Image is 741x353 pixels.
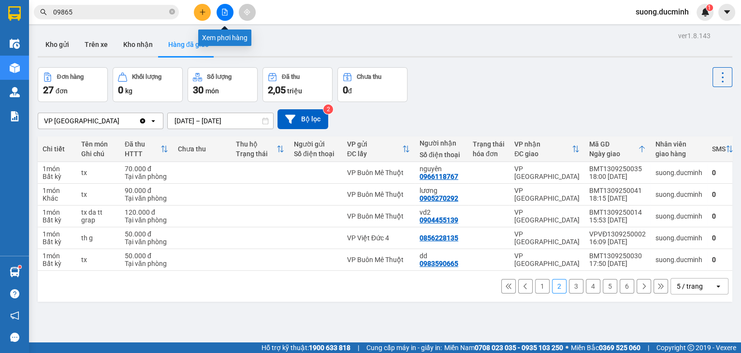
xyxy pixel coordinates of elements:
img: logo-vxr [8,6,21,21]
div: Ngày giao [589,150,638,158]
div: Chưa thu [178,145,226,153]
button: 2 [552,279,567,294]
div: Số điện thoại [420,151,463,159]
div: Khác [43,194,72,202]
svg: open [149,117,157,125]
span: món [205,87,219,95]
div: 1 món [43,230,72,238]
div: 1 món [43,208,72,216]
div: Đã thu [282,74,300,80]
div: VPVĐ1309250002 [589,230,646,238]
th: Toggle SortBy [509,136,584,162]
div: giao hàng [655,150,702,158]
div: tx [81,169,115,176]
div: ĐC lấy [347,150,402,158]
div: BMT1309250014 [589,208,646,216]
span: đ [348,87,352,95]
div: Người nhận [420,139,463,147]
button: 6 [620,279,634,294]
div: Tại văn phòng [125,238,168,246]
span: Cung cấp máy in - giấy in: [366,342,442,353]
div: VP Buôn Mê Thuột [347,191,410,198]
div: 15:53 [DATE] [589,216,646,224]
div: Bất kỳ [43,216,72,224]
div: 0 [712,212,733,220]
div: 0905270292 [420,194,458,202]
div: 0983590665 [420,260,458,267]
button: file-add [217,4,233,21]
span: 0 [118,84,123,96]
img: warehouse-icon [10,63,20,73]
div: Tại văn phòng [125,260,168,267]
button: Khối lượng0kg [113,67,183,102]
div: 17:50 [DATE] [589,260,646,267]
div: tx [81,256,115,264]
div: VP gửi [347,140,402,148]
span: Miền Nam [444,342,563,353]
div: 0856228135 [420,234,458,242]
span: close-circle [169,9,175,15]
div: 90.000 đ [125,187,168,194]
div: VP [GEOGRAPHIC_DATA] [514,165,580,180]
div: VP [GEOGRAPHIC_DATA] [514,187,580,202]
button: Kho gửi [38,33,77,56]
span: 30 [193,84,203,96]
div: BMT1309250030 [589,252,646,260]
li: [PERSON_NAME] [5,5,140,23]
button: Kho nhận [116,33,160,56]
div: suong.ducminh [655,212,702,220]
div: 0 [712,256,733,264]
div: hóa đơn [473,150,505,158]
span: file-add [221,9,228,15]
input: Selected VP Sài Gòn. [120,116,121,126]
div: 50.000 đ [125,252,168,260]
button: 3 [569,279,583,294]
span: close-circle [169,8,175,17]
span: environment [67,64,73,71]
span: ⚪️ [566,346,568,350]
div: lương [420,187,463,194]
th: Toggle SortBy [707,136,738,162]
div: Trạng thái [473,140,505,148]
div: VP Buôn Mê Thuột [347,212,410,220]
div: suong.ducminh [655,169,702,176]
div: 1 món [43,165,72,173]
button: Trên xe [77,33,116,56]
div: 0 [712,191,733,198]
strong: 0708 023 035 - 0935 103 250 [475,344,563,352]
img: solution-icon [10,111,20,121]
button: caret-down [718,4,735,21]
div: Số lượng [207,74,232,80]
div: vd2 [420,208,463,216]
div: nguyên [420,165,463,173]
span: | [358,342,359,353]
div: Tại văn phòng [125,194,168,202]
span: 1 [708,4,711,11]
button: aim [239,4,256,21]
button: Số lượng30món [188,67,258,102]
button: 4 [586,279,600,294]
span: đơn [56,87,68,95]
svg: Clear value [139,117,146,125]
input: Select a date range. [168,113,273,129]
div: Nhân viên [655,140,702,148]
div: VP [GEOGRAPHIC_DATA] [514,230,580,246]
div: VP nhận [514,140,572,148]
div: suong.ducminh [655,234,702,242]
div: 120.000 đ [125,208,168,216]
img: warehouse-icon [10,267,20,277]
span: caret-down [723,8,731,16]
div: Bất kỳ [43,173,72,180]
button: Bộ lọc [277,109,328,129]
span: Miền Bắc [571,342,640,353]
div: VP [GEOGRAPHIC_DATA] [514,252,580,267]
div: 18:00 [DATE] [589,173,646,180]
div: BMT1309250035 [589,165,646,173]
div: 16:09 [DATE] [589,238,646,246]
li: VP VP Buôn Mê Thuột [67,41,129,62]
span: question-circle [10,289,19,298]
div: BMT1309250041 [589,187,646,194]
th: Toggle SortBy [231,136,289,162]
div: Khối lượng [132,74,161,80]
div: Thu hộ [236,140,276,148]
